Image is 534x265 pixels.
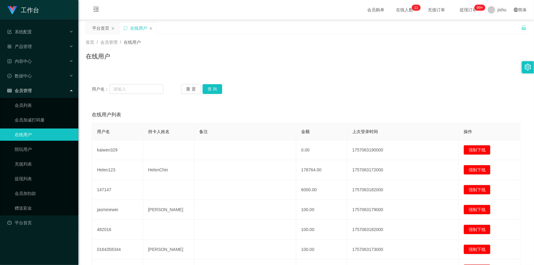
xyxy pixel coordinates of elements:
a: 陪玩用户 [15,143,73,155]
span: 操作 [464,129,472,134]
td: 1757063179000 [347,200,459,220]
td: 1757063172000 [347,160,459,180]
td: [PERSON_NAME] [143,240,194,259]
td: Helen123 [92,160,143,180]
div: 平台首页 [92,22,109,34]
button: 强制下线 [464,244,491,254]
i: 图标: profile [7,59,12,63]
span: 充值订单 [425,8,448,12]
span: 金额 [301,129,310,134]
sup: 11 [412,5,421,11]
button: 强制下线 [464,145,491,155]
a: 在线用户 [15,129,73,141]
i: 图标: global [514,8,518,12]
span: 内容中心 [7,59,32,64]
a: 充值列表 [15,158,73,170]
button: 强制下线 [464,205,491,215]
a: 图标: dashboard平台首页 [7,217,73,229]
span: 首页 [86,40,94,45]
td: 100.00 [296,200,347,220]
td: 0.00 [296,140,347,160]
td: 6000.00 [296,180,347,200]
i: 图标: appstore-o [7,44,12,49]
span: 用户名： [92,86,110,92]
span: 会员管理 [100,40,118,45]
i: 图标: sync [123,26,128,30]
h1: 工作台 [21,0,39,20]
button: 查 询 [203,84,222,94]
span: 在线用户 [124,40,141,45]
a: 工作台 [7,7,39,12]
i: 图标: table [7,88,12,93]
i: 图标: unlock [521,25,527,30]
button: 强制下线 [464,225,491,234]
td: HelenChin [143,160,194,180]
td: 1757063182000 [347,180,459,200]
span: / [120,40,121,45]
span: 提现订单 [457,8,480,12]
td: kaiwen329 [92,140,143,160]
td: 100.00 [296,220,347,240]
span: 在线用户列表 [92,111,121,118]
a: 会员加减打码量 [15,114,73,126]
button: 重 置 [181,84,201,94]
a: 赠送彩金 [15,202,73,214]
i: 图标: close [149,27,153,30]
p: 1 [416,5,418,11]
span: 产品管理 [7,44,32,49]
td: 1757063173000 [347,240,459,259]
span: 在线人数 [393,8,416,12]
span: 会员管理 [7,88,32,93]
button: 强制下线 [464,185,491,195]
a: 会员加扣款 [15,187,73,200]
td: [PERSON_NAME] [143,200,194,220]
img: logo.9652507e.png [7,6,17,15]
span: 用户名 [97,129,110,134]
button: 强制下线 [464,165,491,175]
td: 0164358344 [92,240,143,259]
p: 1 [414,5,416,11]
a: 会员列表 [15,99,73,111]
td: 1757063182000 [347,220,459,240]
td: 100.00 [296,240,347,259]
div: 在线用户 [130,22,147,34]
span: 系统配置 [7,29,32,34]
h1: 在线用户 [86,52,110,61]
i: 图标: form [7,30,12,34]
i: 图标: setting [525,64,531,70]
span: 上次登录时间 [352,129,378,134]
td: 1757063190000 [347,140,459,160]
span: 数据中心 [7,73,32,78]
a: 提现列表 [15,173,73,185]
input: 请输入 [110,84,163,94]
i: 图标: check-circle-o [7,74,12,78]
span: / [97,40,98,45]
td: 178764.00 [296,160,347,180]
span: 持卡人姓名 [148,129,170,134]
sup: 1081 [474,5,485,11]
td: 482016 [92,220,143,240]
i: 图标: menu-fold [86,0,106,20]
td: jasminewei [92,200,143,220]
i: 图标: close [111,27,115,30]
span: 备注 [199,129,208,134]
td: 147147 [92,180,143,200]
